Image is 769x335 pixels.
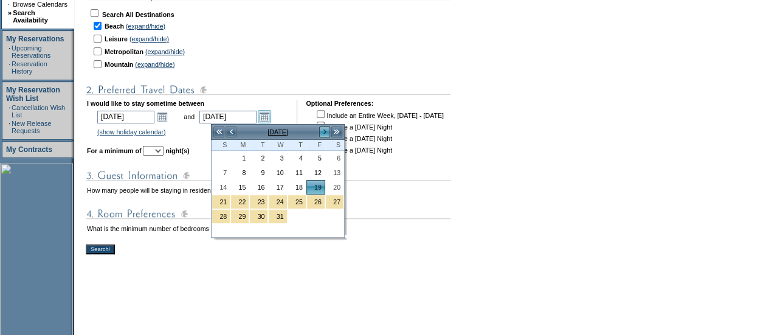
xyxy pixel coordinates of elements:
[231,195,249,209] a: 22
[269,210,286,223] a: 31
[12,60,47,75] a: Reservation History
[307,181,325,194] a: 19
[126,22,165,30] a: (expand/hide)
[249,180,268,195] td: Tuesday, December 16, 2025
[288,151,306,165] a: 4
[250,181,267,194] a: 16
[199,111,257,123] input: Date format: M/D/Y. Shortcut keys: [T] for Today. [UP] or [.] for Next Day. [DOWN] or [,] for Pre...
[97,111,154,123] input: Date format: M/D/Y. Shortcut keys: [T] for Today. [UP] or [.] for Next Day. [DOWN] or [,] for Pre...
[288,165,306,180] td: Thursday, December 11, 2025
[8,9,12,16] b: »
[230,140,249,151] th: Monday
[306,140,325,151] th: Friday
[325,165,344,180] td: Saturday, December 13, 2025
[230,151,249,165] td: Monday, December 01, 2025
[306,100,373,107] b: Optional Preferences:
[288,195,306,209] td: Christmas Holiday
[231,181,249,194] a: 15
[250,195,267,209] a: 23
[288,151,306,165] td: Thursday, December 04, 2025
[97,128,166,136] a: (show holiday calendar)
[212,180,230,195] td: Sunday, December 14, 2025
[6,35,64,43] a: My Reservations
[87,224,300,233] td: What is the minimum number of bedrooms needed in the residence?
[145,48,185,55] a: (expand/hide)
[268,195,287,209] td: Christmas Holiday
[249,140,268,151] th: Tuesday
[230,165,249,180] td: Monday, December 08, 2025
[268,151,287,165] td: Wednesday, December 03, 2025
[156,110,169,123] a: Open the calendar popup.
[213,126,225,138] a: <<
[9,104,10,119] td: ·
[307,166,325,179] a: 12
[250,210,267,223] a: 30
[165,147,189,154] b: night(s)
[326,195,343,209] a: 27
[13,9,48,24] a: Search Availability
[258,110,271,123] a: Open the calendar popup.
[288,140,306,151] th: Thursday
[212,166,230,179] a: 7
[326,181,343,194] a: 20
[325,140,344,151] th: Saturday
[231,166,249,179] a: 8
[250,151,267,165] a: 2
[212,140,230,151] th: Sunday
[314,108,443,154] td: Include an Entire Week, [DATE] - [DATE] Include a [DATE] Night Include a [DATE] Night Include a [...
[212,181,230,194] a: 14
[212,209,230,224] td: New Year's Holiday
[269,166,286,179] a: 10
[9,60,10,75] td: ·
[13,1,67,8] a: Browse Calendars
[249,165,268,180] td: Tuesday, December 09, 2025
[326,151,343,165] a: 6
[231,151,249,165] a: 1
[9,120,10,134] td: ·
[269,151,286,165] a: 3
[212,165,230,180] td: Sunday, December 07, 2025
[87,100,204,107] b: I would like to stay sometime between
[250,166,267,179] a: 9
[212,195,230,209] td: Christmas Holiday
[268,140,287,151] th: Wednesday
[6,145,52,154] a: My Contracts
[12,104,65,119] a: Cancellation Wish List
[307,195,325,209] a: 26
[306,180,325,195] td: Friday, December 19, 2025
[102,11,174,18] b: Search All Destinations
[249,151,268,165] td: Tuesday, December 02, 2025
[306,165,325,180] td: Friday, December 12, 2025
[230,180,249,195] td: Monday, December 15, 2025
[182,108,196,125] td: and
[129,35,169,43] a: (expand/hide)
[319,126,331,138] a: >
[135,61,174,68] a: (expand/hide)
[105,48,143,55] b: Metropolitan
[249,209,268,224] td: New Year's Holiday
[268,165,287,180] td: Wednesday, December 10, 2025
[12,44,50,59] a: Upcoming Reservations
[237,125,319,139] td: [DATE]
[9,44,10,59] td: ·
[87,147,141,154] b: For a minimum of
[12,120,51,134] a: New Release Requests
[325,180,344,195] td: Saturday, December 20, 2025
[230,209,249,224] td: New Year's Holiday
[269,181,286,194] a: 17
[105,61,133,68] b: Mountain
[105,22,124,30] b: Beach
[307,151,325,165] a: 5
[268,180,287,195] td: Wednesday, December 17, 2025
[230,195,249,209] td: Christmas Holiday
[288,166,306,179] a: 11
[325,151,344,165] td: Saturday, December 06, 2025
[105,35,128,43] b: Leisure
[87,185,246,195] td: How many people will be staying in residence?
[306,151,325,165] td: Friday, December 05, 2025
[288,195,306,209] a: 25
[331,126,343,138] a: >>
[306,195,325,209] td: Christmas Holiday
[326,166,343,179] a: 13
[269,195,286,209] a: 24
